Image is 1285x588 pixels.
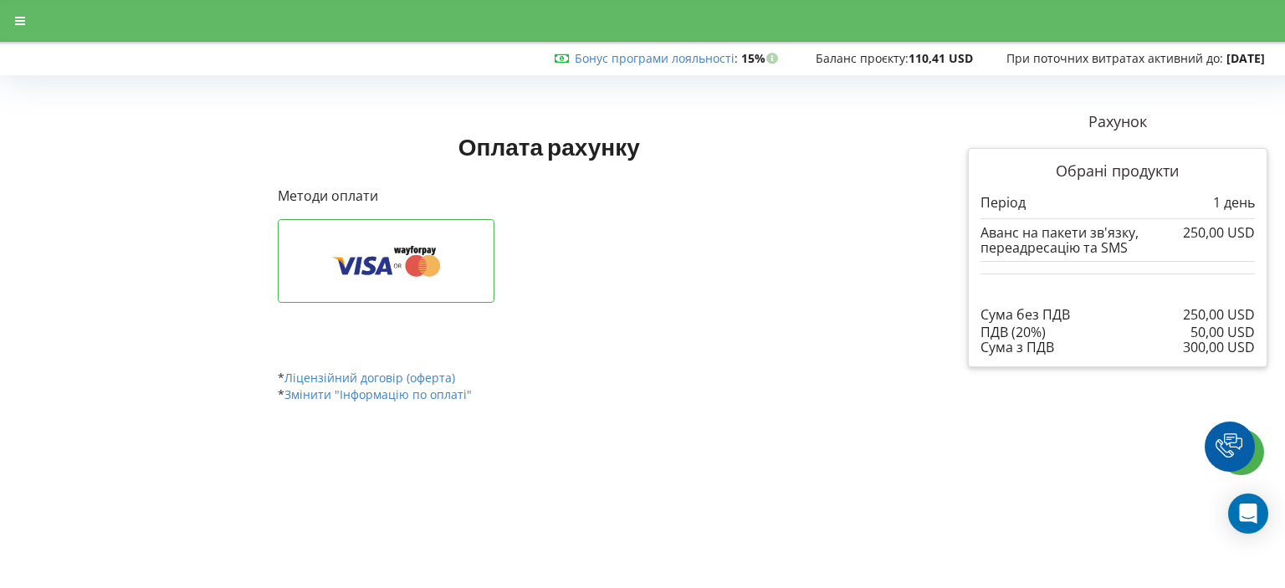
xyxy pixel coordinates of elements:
p: Обрані продукти [980,161,1255,182]
p: Період [980,193,1026,212]
p: 1 день [1213,193,1255,212]
strong: [DATE] [1226,50,1265,66]
p: Методи оплати [278,187,820,206]
div: Open Intercom Messenger [1228,493,1268,534]
div: 250,00 USD [1183,225,1255,240]
strong: 15% [741,50,782,66]
a: Бонус програми лояльності [575,50,735,66]
a: Змінити "Інформацію по оплаті" [284,386,472,402]
p: 250,00 USD [1183,305,1255,325]
span: Баланс проєкту: [816,50,909,66]
div: 300,00 USD [1183,340,1255,355]
strong: 110,41 USD [909,50,973,66]
div: ПДВ (20%) [980,325,1255,340]
span: : [575,50,738,66]
p: Сума без ПДВ [980,305,1070,325]
div: Сума з ПДВ [980,340,1255,355]
div: 50,00 USD [1190,325,1255,340]
div: Аванс на пакети зв'язку, переадресацію та SMS [980,225,1255,256]
span: При поточних витратах активний до: [1006,50,1223,66]
a: Ліцензійний договір (оферта) [284,370,455,386]
h1: Оплата рахунку [278,131,820,161]
p: Рахунок [968,111,1267,133]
